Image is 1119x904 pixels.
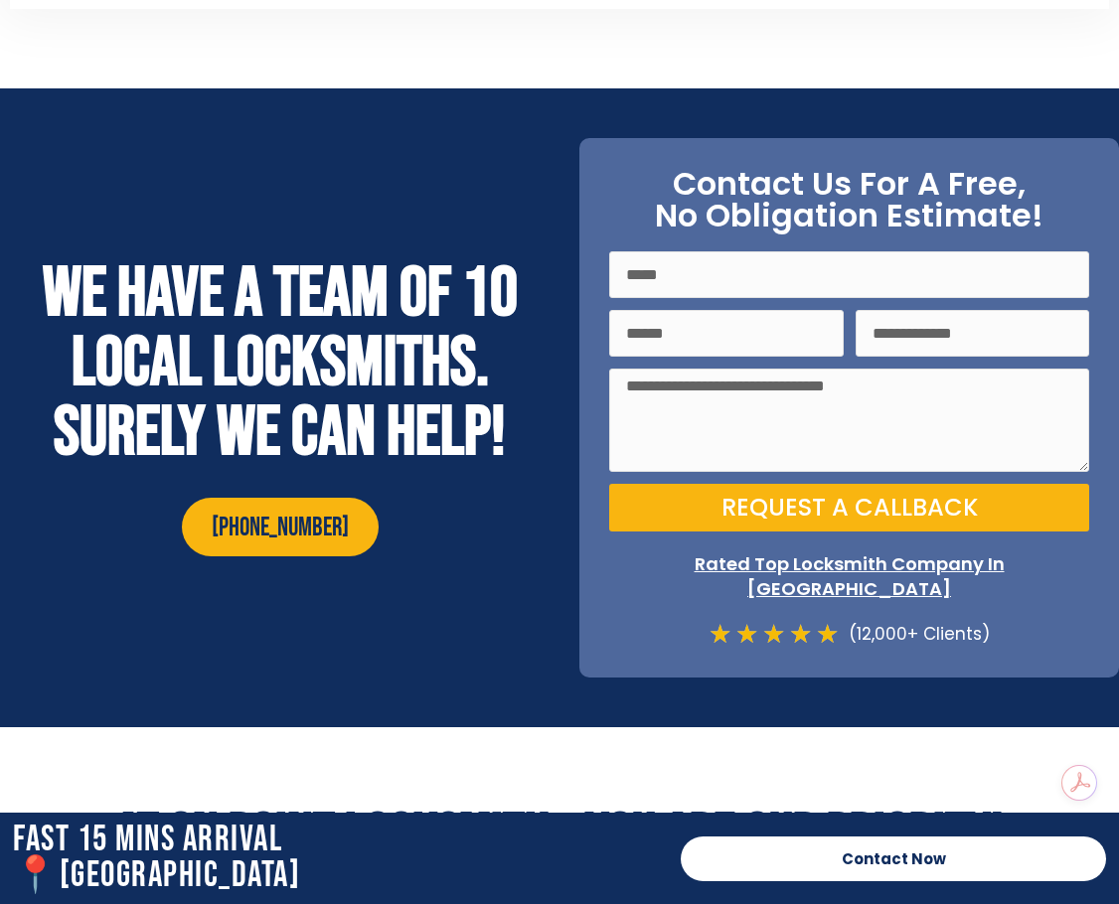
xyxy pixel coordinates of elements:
i: ★ [709,621,731,648]
form: On Point Locksmith [609,251,1089,543]
span: Request a Callback [721,496,978,520]
p: Rated Top Locksmith Company In [GEOGRAPHIC_DATA] [609,551,1089,601]
i: ★ [789,621,812,648]
i: ★ [762,621,785,648]
h2: Fast 15 Mins Arrival 📍[GEOGRAPHIC_DATA] [13,823,661,894]
h2: Contact Us For A Free, No Obligation Estimate! [609,168,1089,231]
span: [PHONE_NUMBER] [212,513,349,544]
a: Contact Now [681,836,1106,881]
i: ★ [816,621,839,648]
h2: We have a team of 10 local locksmiths. Surely we can help! [10,259,550,468]
div: (12,000+ Clients) [839,621,990,648]
span: Contact Now [842,851,946,866]
button: Request a Callback [609,484,1089,531]
i: ★ [735,621,758,648]
a: [PHONE_NUMBER] [182,498,379,556]
h2: AT ON POINT LOCKSMITH - YOU ARE OUR PRIORITY! [13,807,1106,866]
div: 5/5 [709,621,839,648]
